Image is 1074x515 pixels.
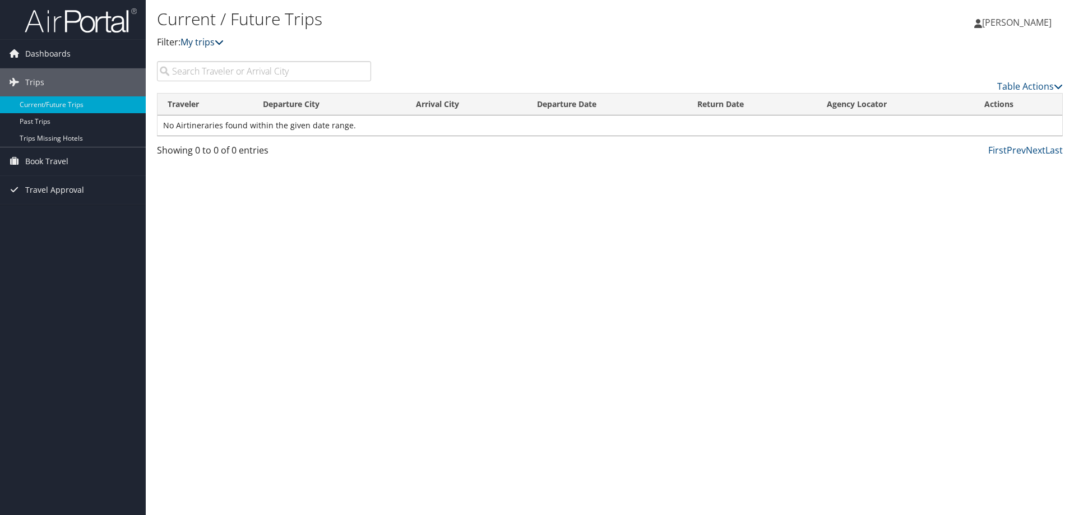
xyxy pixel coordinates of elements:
div: Showing 0 to 0 of 0 entries [157,143,371,163]
span: Trips [25,68,44,96]
span: Travel Approval [25,176,84,204]
a: [PERSON_NAME] [974,6,1063,39]
h1: Current / Future Trips [157,7,761,31]
p: Filter: [157,35,761,50]
td: No Airtineraries found within the given date range. [158,115,1062,136]
a: My trips [180,36,224,48]
th: Departure Date: activate to sort column descending [527,94,687,115]
input: Search Traveler or Arrival City [157,61,371,81]
th: Departure City: activate to sort column ascending [253,94,406,115]
a: Table Actions [997,80,1063,92]
th: Traveler: activate to sort column ascending [158,94,253,115]
span: Dashboards [25,40,71,68]
th: Return Date: activate to sort column ascending [687,94,817,115]
th: Arrival City: activate to sort column ascending [406,94,527,115]
a: Last [1045,144,1063,156]
img: airportal-logo.png [25,7,137,34]
span: Book Travel [25,147,68,175]
th: Actions [974,94,1062,115]
a: Prev [1007,144,1026,156]
span: [PERSON_NAME] [982,16,1052,29]
a: Next [1026,144,1045,156]
th: Agency Locator: activate to sort column ascending [817,94,974,115]
a: First [988,144,1007,156]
